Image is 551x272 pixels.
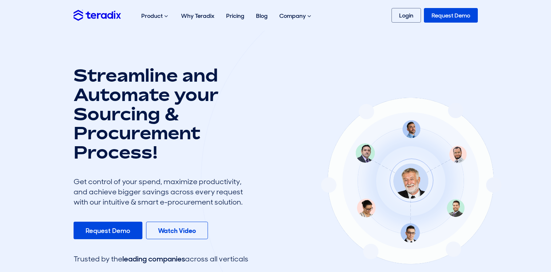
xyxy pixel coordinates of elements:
[146,222,208,239] a: Watch Video
[74,222,142,239] a: Request Demo
[135,4,175,28] div: Product
[122,254,185,264] span: leading companies
[175,4,220,27] a: Why Teradix
[74,176,248,207] div: Get control of your spend, maximize productivity, and achieve bigger savings across every request...
[391,8,421,23] a: Login
[220,4,250,27] a: Pricing
[74,10,121,20] img: Teradix logo
[424,8,478,23] a: Request Demo
[273,4,318,28] div: Company
[74,66,248,162] h1: Streamline and Automate your Sourcing & Procurement Process!
[250,4,273,27] a: Blog
[158,226,196,235] b: Watch Video
[74,254,248,264] div: Trusted by the across all verticals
